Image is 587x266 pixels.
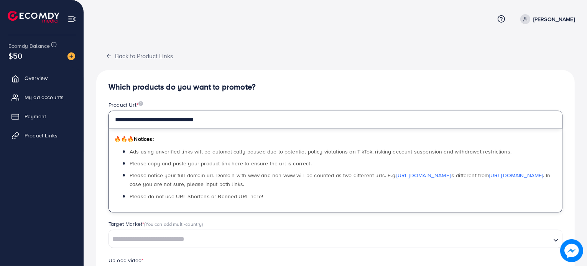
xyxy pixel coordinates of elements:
a: Overview [6,70,78,86]
span: Product Links [25,132,58,139]
label: Target Market [109,220,203,228]
h4: Which products do you want to promote? [109,82,562,92]
span: Please do not use URL Shortens or Banned URL here! [130,193,263,200]
a: [URL][DOMAIN_NAME] [489,171,543,179]
a: Payment [6,109,78,124]
p: [PERSON_NAME] [533,15,575,24]
span: Notices: [114,135,154,143]
input: Search for option [110,233,550,245]
img: logo [8,11,59,23]
span: Please copy and paste your product link here to ensure the url is correct. [130,160,312,167]
span: Overview [25,74,48,82]
span: $50 [8,50,22,61]
label: Upload video [109,256,143,264]
img: image [560,239,583,262]
a: [PERSON_NAME] [517,14,575,24]
span: Ads using unverified links will be automatically paused due to potential policy violations on Tik... [130,148,511,155]
span: 🔥🔥🔥 [114,135,134,143]
span: Ecomdy Balance [8,42,50,50]
button: Back to Product Links [96,47,183,64]
span: My ad accounts [25,93,64,101]
div: Search for option [109,230,562,248]
img: image [138,101,143,106]
img: menu [67,15,76,23]
a: [URL][DOMAIN_NAME] [396,171,451,179]
a: Product Links [6,128,78,143]
label: Product Url [109,101,143,109]
img: image [67,52,75,60]
span: Payment [25,113,46,120]
a: My ad accounts [6,90,78,105]
span: (You can add multi-country) [144,220,203,227]
span: Please notice your full domain url. Domain with www and non-www will be counted as two different ... [130,171,550,188]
